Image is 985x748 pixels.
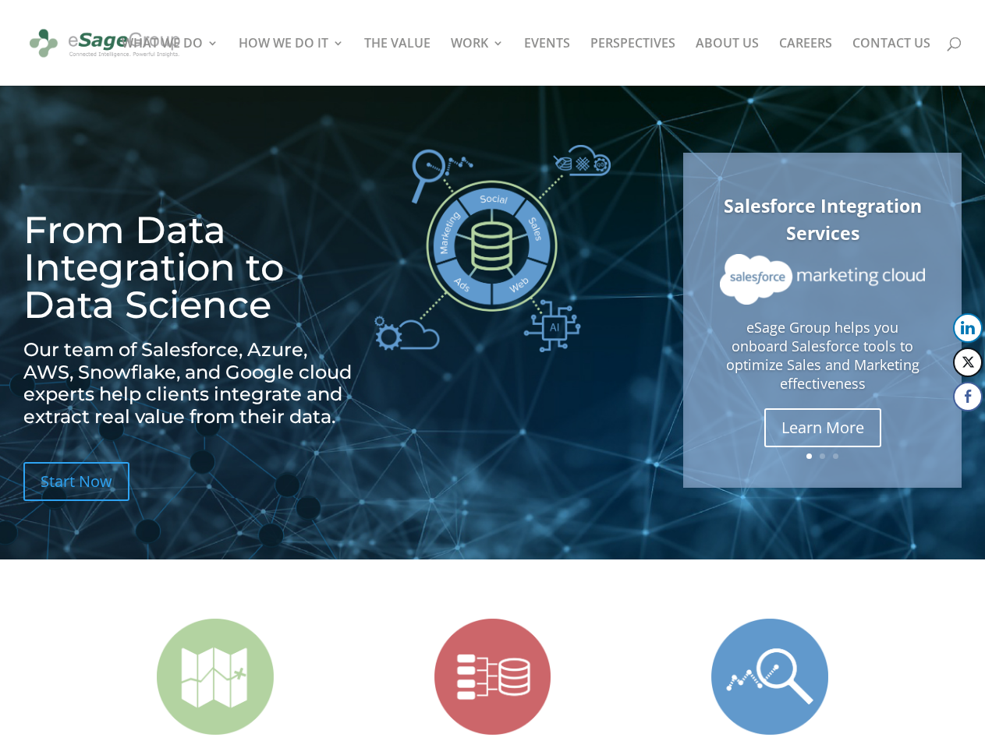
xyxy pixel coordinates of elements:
a: 3 [833,453,838,459]
p: eSage Group helps you onboard Salesforce tools to optimize Sales and Marketing effectiveness [720,319,926,393]
a: THE VALUE [364,37,430,86]
h1: From Data Integration to Data Science [23,211,357,331]
a: Start Now [23,462,129,501]
a: WORK [451,37,504,86]
a: ABOUT US [696,37,759,86]
a: CONTACT US [852,37,930,86]
img: eSage Group [27,22,183,65]
button: LinkedIn Share [953,313,983,343]
a: PERSPECTIVES [590,37,675,86]
a: WHAT WE DO [122,37,218,86]
h2: Our team of Salesforce, Azure, AWS, Snowflake, and Google cloud experts help clients integrate an... [23,339,357,436]
a: HOW WE DO IT [239,37,344,86]
a: 1 [806,453,812,459]
a: 2 [820,453,825,459]
button: Twitter Share [953,348,983,377]
a: Learn More [764,408,881,447]
a: Salesforce Integration Services [724,193,922,245]
a: CAREERS [779,37,832,86]
button: Facebook Share [953,382,983,411]
a: EVENTS [524,37,570,86]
